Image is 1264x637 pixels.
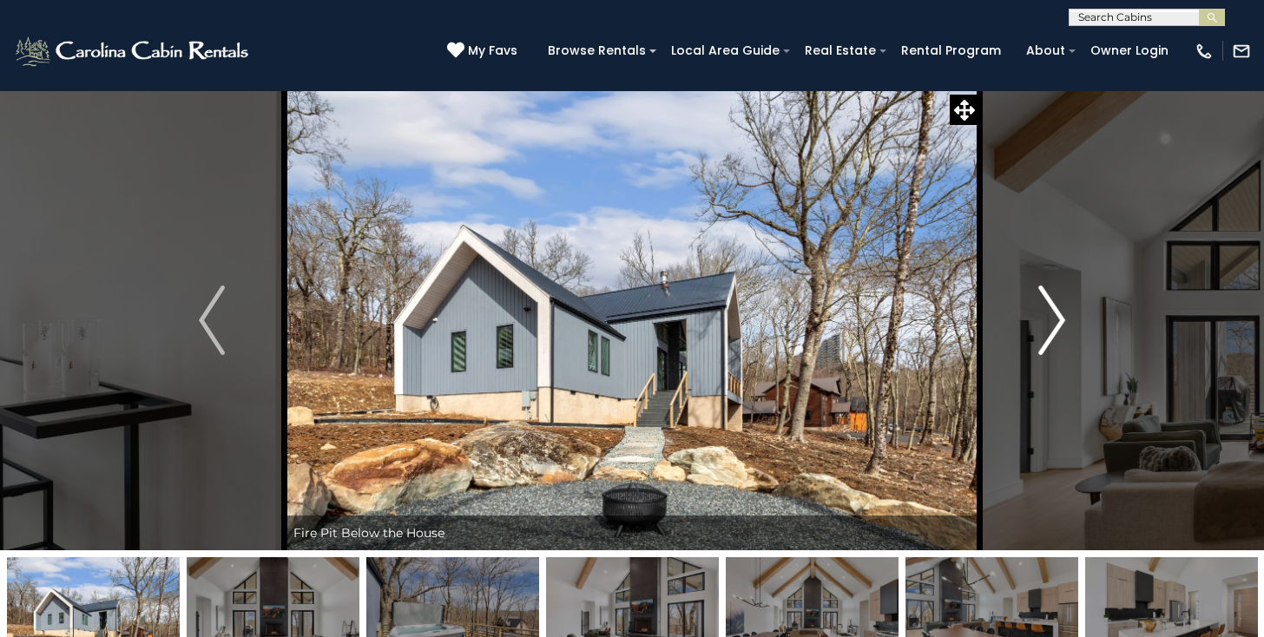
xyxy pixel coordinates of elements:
[539,37,655,64] a: Browse Rentals
[199,286,225,355] img: arrow
[139,90,284,550] button: Previous
[1082,37,1177,64] a: Owner Login
[447,42,522,61] a: My Favs
[979,90,1124,550] button: Next
[13,34,253,69] img: White-1-2.png
[662,37,788,64] a: Local Area Guide
[1232,42,1251,61] img: mail-regular-white.png
[468,42,517,60] span: My Favs
[1195,42,1214,61] img: phone-regular-white.png
[285,516,980,550] div: Fire Pit Below the House
[1039,286,1065,355] img: arrow
[796,37,885,64] a: Real Estate
[1017,37,1074,64] a: About
[892,37,1010,64] a: Rental Program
